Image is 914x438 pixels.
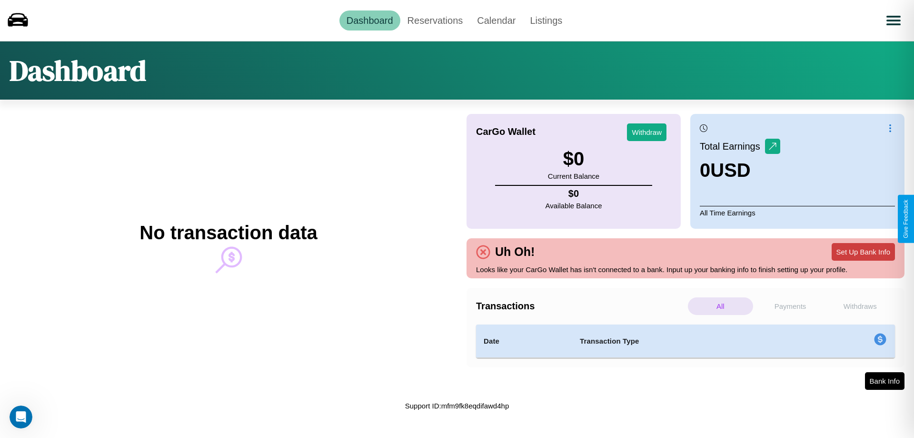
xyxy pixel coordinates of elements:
[580,336,796,347] h4: Transaction Type
[903,200,909,238] div: Give Feedback
[700,206,895,219] p: All Time Earnings
[476,263,895,276] p: Looks like your CarGo Wallet has isn't connected to a bank. Input up your banking info to finish ...
[476,301,685,312] h4: Transactions
[700,160,780,181] h3: 0 USD
[476,325,895,358] table: simple table
[476,126,536,137] h4: CarGo Wallet
[880,7,907,34] button: Open menu
[490,245,539,259] h4: Uh Oh!
[548,170,599,183] p: Current Balance
[10,406,32,428] iframe: Intercom live chat
[339,10,400,31] a: Dashboard
[10,51,146,90] h1: Dashboard
[139,222,317,244] h2: No transaction data
[470,10,523,31] a: Calendar
[546,188,602,199] h4: $ 0
[700,138,765,155] p: Total Earnings
[400,10,470,31] a: Reservations
[484,336,565,347] h4: Date
[688,297,753,315] p: All
[865,372,904,390] button: Bank Info
[627,123,666,141] button: Withdraw
[523,10,569,31] a: Listings
[546,199,602,212] p: Available Balance
[827,297,893,315] p: Withdraws
[758,297,823,315] p: Payments
[832,243,895,261] button: Set Up Bank Info
[405,399,509,412] p: Support ID: mfm9fk8eqdifawd4hp
[548,148,599,170] h3: $ 0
